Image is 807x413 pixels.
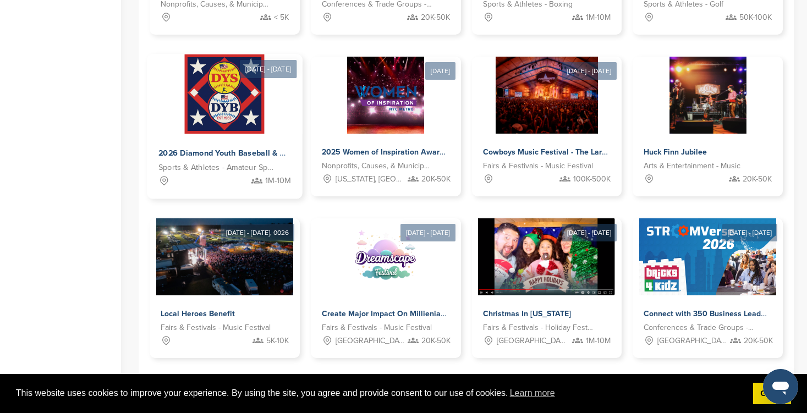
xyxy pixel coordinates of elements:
span: Create Major Impact On Millienials and Genz With Dreamscape Music Festival [322,309,601,318]
span: This website uses cookies to improve your experience. By using the site, you agree and provide co... [16,385,744,401]
span: Nonprofits, Causes, & Municipalities - Professional Development [322,160,433,172]
span: Fairs & Festivals - Holiday Festival [483,322,595,334]
span: 2026 Diamond Youth Baseball & Softball World Series Sponsorships [158,148,408,158]
span: Local Heroes Benefit [161,309,235,318]
div: [DATE] - [DATE] [562,62,617,80]
span: 50K-100K [739,12,772,24]
a: [DATE] - [DATE] Sponsorpitch & 2026 Diamond Youth Baseball & Softball World Series Sponsorships S... [147,36,302,199]
span: Arts & Entertainment - Music [644,160,740,172]
div: [DATE] - [DATE] [722,224,777,241]
a: [DATE] - [DATE] Sponsorpitch & Christmas In [US_STATE] Fairs & Festivals - Holiday Festival [GEOG... [472,201,622,358]
img: Sponsorpitch & [347,218,424,295]
span: 20K-50K [744,335,773,347]
img: Sponsorpitch & [496,57,599,134]
img: Sponsorpitch & [185,54,265,134]
div: [DATE] [425,62,455,80]
img: Sponsorpitch & [347,57,424,134]
a: [DATE] - [DATE], 0026 Sponsorpitch & Local Heroes Benefit Fairs & Festivals - Music Festival 5K-10K [150,201,300,358]
div: [DATE] - [DATE] [400,224,455,241]
span: Fairs & Festivals - Music Festival [322,322,432,334]
span: 20K-50K [421,12,450,24]
img: Sponsorpitch & [478,218,616,295]
a: learn more about cookies [508,385,557,401]
div: [DATE] - [DATE] [240,60,297,78]
span: Sports & Athletes - Amateur Sports Leagues [158,162,274,174]
span: < 5K [274,12,289,24]
span: 2025 Women of Inspiration Awards Sponsorship [322,147,493,157]
span: 1M-10M [586,335,611,347]
span: 100K-500K [573,173,611,185]
a: dismiss cookie message [753,383,791,405]
img: Sponsorpitch & [156,218,293,295]
span: [GEOGRAPHIC_DATA], [GEOGRAPHIC_DATA] [497,335,566,347]
span: 20K-50K [743,173,772,185]
span: Conferences & Trade Groups - Technology [644,322,755,334]
a: [DATE] Sponsorpitch & 2025 Women of Inspiration Awards Sponsorship Nonprofits, Causes, & Municipa... [311,39,461,196]
span: [US_STATE], [GEOGRAPHIC_DATA] [336,173,405,185]
span: Fairs & Festivals - Music Festival [483,160,593,172]
span: 1M-10M [265,175,291,188]
span: 20K-50K [421,335,451,347]
a: [DATE] - [DATE] Sponsorpitch & Cowboys Music Festival - The Largest 11 Day Music Festival in [GEO... [472,39,622,196]
a: Sponsorpitch & Huck Finn Jubilee Arts & Entertainment - Music 20K-50K [633,57,783,196]
a: [DATE] - [DATE] Sponsorpitch & Connect with 350 Business Leaders in Education | StroomVerse 2026 ... [633,201,783,358]
span: 5K-10K [266,335,289,347]
div: [DATE] - [DATE], 0026 [221,224,294,241]
span: Cowboys Music Festival - The Largest 11 Day Music Festival in [GEOGRAPHIC_DATA] [483,147,785,157]
span: Christmas In [US_STATE] [483,309,571,318]
span: 20K-50K [421,173,451,185]
iframe: Button to launch messaging window [763,369,798,404]
img: Sponsorpitch & [639,218,776,295]
div: [DATE] - [DATE] [562,224,617,241]
img: Sponsorpitch & [669,57,746,134]
span: Fairs & Festivals - Music Festival [161,322,271,334]
span: Huck Finn Jubilee [644,147,707,157]
a: [DATE] - [DATE] Sponsorpitch & Create Major Impact On Millienials and Genz With Dreamscape Music ... [311,201,461,358]
span: 1M-10M [586,12,611,24]
span: [GEOGRAPHIC_DATA] [657,335,727,347]
span: [GEOGRAPHIC_DATA], [GEOGRAPHIC_DATA] [336,335,405,347]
